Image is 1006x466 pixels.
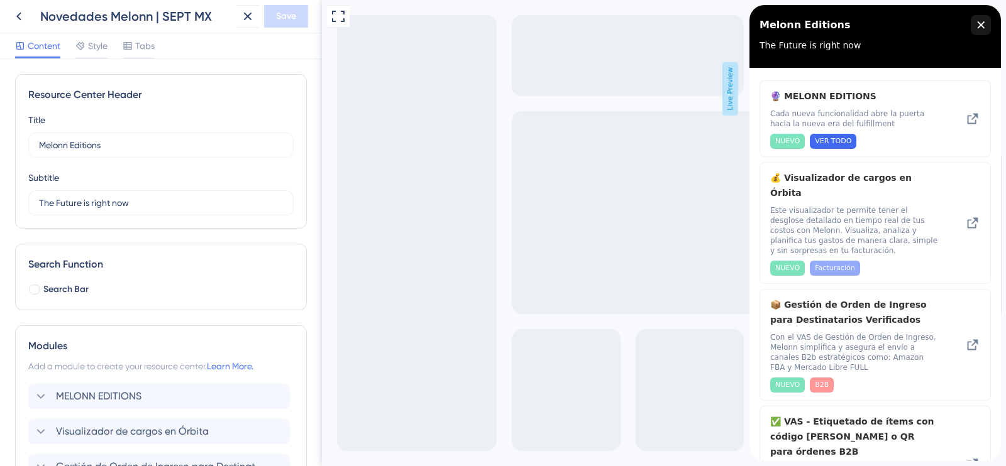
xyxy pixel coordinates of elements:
[65,375,79,385] span: B2B
[16,4,40,28] img: launcher-image-alternative-text
[28,257,294,272] div: Search Function
[207,361,253,371] a: Learn More.
[21,165,189,271] div: Visualizador de cargos en Órbita
[39,138,283,152] input: Title
[221,10,241,30] div: close resource center
[28,170,59,185] div: Subtitle
[21,292,189,387] div: Gestión de Orden de Ingreso para Destinatarios Verificados
[26,258,50,268] span: NUEVO
[43,282,89,297] span: Search Bar
[56,389,141,404] span: MELONN EDITIONS
[65,258,105,268] span: Facturación
[276,9,296,24] span: Save
[135,38,155,53] span: Tabs
[39,196,283,210] input: Description
[88,38,108,53] span: Style
[28,87,294,102] div: Resource Center Header
[21,84,189,144] div: MELONN EDITIONS
[28,38,60,53] span: Content
[28,361,207,371] span: Add a module to create your resource center.
[264,5,308,28] button: Save
[21,200,189,251] span: Este visualizador te permite tener el desglose detallado en tiempo real de tus costos con Melonn....
[21,327,189,367] span: Con el VAS de Gestión de Orden de Ingreso, Melonn simplifica y asegura el envío a canales B2b est...
[21,409,189,454] span: ✅ VAS - Etiquetado de ítems con código [PERSON_NAME] o QR para órdenes B2B
[10,35,111,45] span: The Future is right now
[401,62,416,116] span: Live Preview
[28,339,294,354] div: Modules
[21,292,189,322] span: 📦 Gestión de Orden de Ingreso para Destinatarios Verificados
[21,104,189,124] span: Cada nueva funcionalidad abre la puerta hacia la nueva era del fulfillment
[21,165,189,195] span: 💰 Visualizador de cargos en Órbita
[26,131,50,141] span: NUEVO
[56,424,209,439] span: Visualizador de cargos en Órbita
[40,8,231,25] div: Novedades Melonn | SEPT MX
[26,375,50,385] span: NUEVO
[28,419,294,444] div: Visualizador de cargos en Órbita
[51,13,61,19] div: 3
[65,131,102,141] span: VER TODO
[10,11,101,30] span: Melonn Editions
[28,112,45,127] div: Title
[28,384,294,409] div: MELONN EDITIONS
[21,84,189,99] span: 🔮 MELONN EDITIONS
